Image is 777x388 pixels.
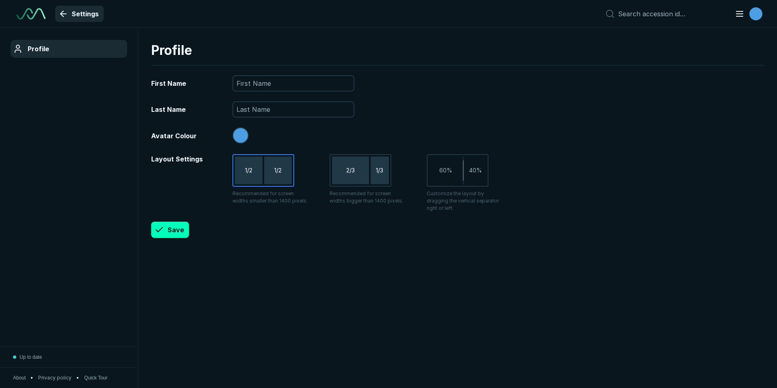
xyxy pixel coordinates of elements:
span: Customize the layout by dragging the vertical separator right or left. [427,190,504,212]
img: See-Mode Logo [16,8,46,20]
input: Last Name [233,102,354,117]
input: Search accession id… [618,10,725,18]
span: • [30,374,33,381]
button: Save [151,222,189,238]
span: Profile [151,41,192,60]
span: 1/2 [245,166,252,175]
span: 2/3 [346,166,355,175]
input: First Name [233,76,354,91]
span: Up to date [20,353,42,361]
a: Profile [11,41,126,57]
span: 1/2 [274,166,282,175]
span: First Name [151,79,186,87]
span: • [76,374,79,381]
a: See-Mode Logo [13,5,49,23]
span: 1/3 [376,166,383,175]
div: avatar-name [749,7,762,20]
button: Quick Tour [84,374,107,381]
span: Last Name [151,105,186,113]
a: Privacy policy [38,374,72,381]
span: Profile [28,44,49,54]
span: Recommended for screen widths bigger than 1400 pixels. [330,190,407,205]
span: Avatar Colour [151,132,197,140]
span: Recommended for screen widths smaller than 1400 pixels. [232,190,310,205]
span: 40 % [469,166,482,175]
span: 60 % [439,166,452,175]
button: About [13,374,26,381]
a: Settings [55,6,104,22]
button: Up to date [13,347,42,367]
span: Layout Settings [151,155,203,163]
